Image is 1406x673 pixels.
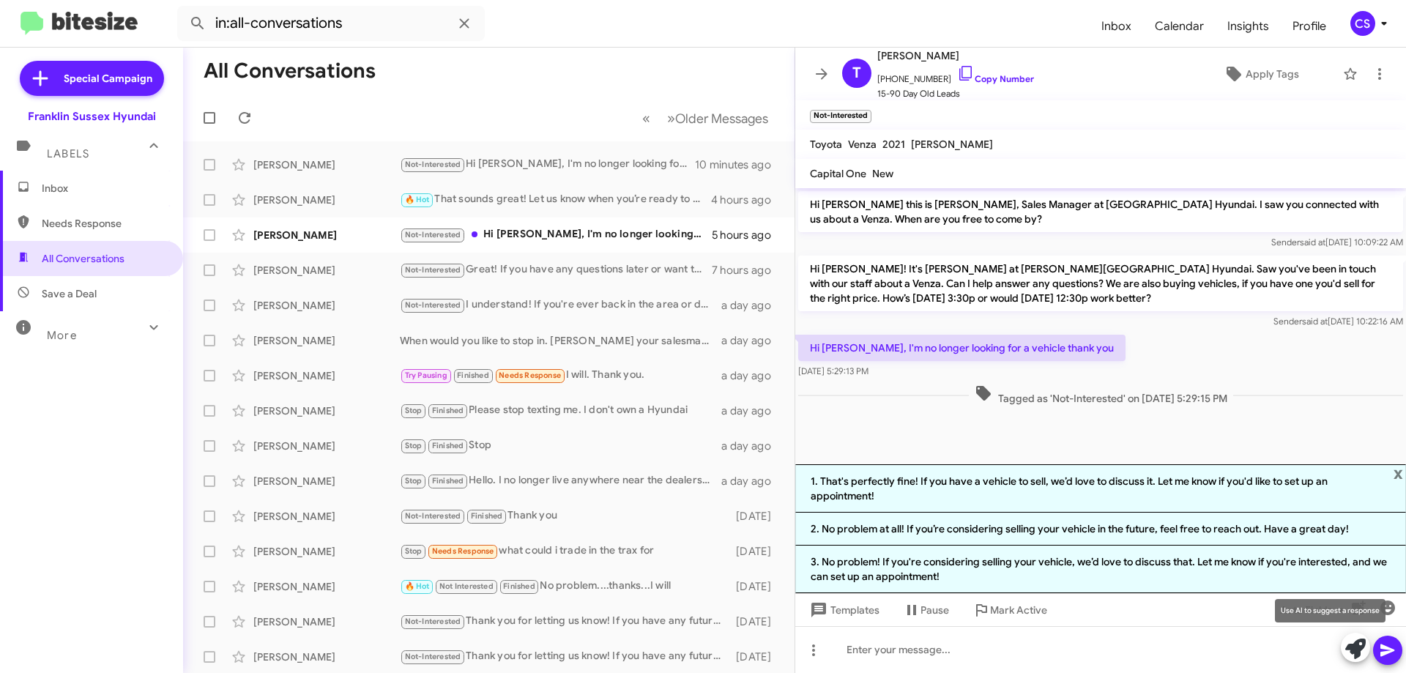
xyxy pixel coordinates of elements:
[721,404,783,418] div: a day ago
[877,64,1034,86] span: [PHONE_NUMBER]
[1350,11,1375,36] div: CS
[253,333,400,348] div: [PERSON_NAME]
[957,73,1034,84] a: Copy Number
[729,650,783,664] div: [DATE]
[810,110,871,123] small: Not-Interested
[400,402,721,419] div: Please stop texting me. I don't own a Hyundai
[405,265,461,275] span: Not-Interested
[405,371,447,380] span: Try Pausing
[405,230,461,239] span: Not-Interested
[990,597,1047,623] span: Mark Active
[1090,5,1143,48] a: Inbox
[405,195,430,204] span: 🔥 Hot
[400,578,729,595] div: No problem....thanks...I will
[20,61,164,96] a: Special Campaign
[711,193,783,207] div: 4 hours ago
[729,614,783,629] div: [DATE]
[400,156,695,173] div: Hi [PERSON_NAME], I'm no longer looking for a vehicle thank you
[253,368,400,383] div: [PERSON_NAME]
[882,138,905,151] span: 2021
[721,298,783,313] div: a day ago
[405,476,423,486] span: Stop
[432,406,464,415] span: Finished
[1302,316,1328,327] span: said at
[503,581,535,591] span: Finished
[400,472,721,489] div: Hello. I no longer live anywhere near the dealership. Is it possible to remove me from your marke...
[499,371,561,380] span: Needs Response
[891,597,961,623] button: Pause
[961,597,1059,623] button: Mark Active
[253,614,400,629] div: [PERSON_NAME]
[400,543,729,559] div: what could i trade in the trax for
[872,167,893,180] span: New
[807,597,879,623] span: Templates
[1143,5,1216,48] a: Calendar
[712,263,783,278] div: 7 hours ago
[1300,237,1325,248] span: said at
[253,404,400,418] div: [PERSON_NAME]
[471,511,503,521] span: Finished
[1338,11,1390,36] button: CS
[658,103,777,133] button: Next
[42,181,166,196] span: Inbox
[1216,5,1281,48] a: Insights
[721,333,783,348] div: a day ago
[798,191,1403,232] p: Hi [PERSON_NAME] this is [PERSON_NAME], Sales Manager at [GEOGRAPHIC_DATA] Hyundai. I saw you con...
[729,544,783,559] div: [DATE]
[28,109,156,124] div: Franklin Sussex Hyundai
[432,441,464,450] span: Finished
[400,226,712,243] div: Hi [PERSON_NAME], I'm no longer looking. Thanks
[795,513,1406,546] li: 2. No problem at all! If you’re considering selling your vehicle in the future, feel free to reac...
[432,546,494,556] span: Needs Response
[1273,316,1403,327] span: Sender [DATE] 10:22:16 AM
[400,437,721,454] div: Stop
[695,157,783,172] div: 10 minutes ago
[253,228,400,242] div: [PERSON_NAME]
[675,111,768,127] span: Older Messages
[729,509,783,524] div: [DATE]
[253,544,400,559] div: [PERSON_NAME]
[920,597,949,623] span: Pause
[253,263,400,278] div: [PERSON_NAME]
[877,86,1034,101] span: 15-90 Day Old Leads
[405,546,423,556] span: Stop
[47,329,77,342] span: More
[848,138,877,151] span: Venza
[400,507,729,524] div: Thank you
[47,147,89,160] span: Labels
[405,581,430,591] span: 🔥 Hot
[64,71,152,86] span: Special Campaign
[969,384,1233,406] span: Tagged as 'Not-Interested' on [DATE] 5:29:15 PM
[400,613,729,630] div: Thank you for letting us know! If you have any future car needs or changes, feel free to reach ou...
[877,47,1034,64] span: [PERSON_NAME]
[1281,5,1338,48] a: Profile
[1186,61,1336,87] button: Apply Tags
[795,546,1406,593] li: 3. No problem! If you're considering selling your vehicle, we’d love to discuss that. Let me know...
[439,581,494,591] span: Not Interested
[405,160,461,169] span: Not-Interested
[405,617,461,626] span: Not-Interested
[721,474,783,488] div: a day ago
[1275,599,1385,622] div: Use AI to suggest a response
[457,371,489,380] span: Finished
[253,650,400,664] div: [PERSON_NAME]
[253,193,400,207] div: [PERSON_NAME]
[400,191,711,208] div: That sounds great! Let us know when you’re ready to chat. We look forward to helping you with you...
[177,6,485,41] input: Search
[721,439,783,453] div: a day ago
[400,297,721,313] div: I understand! If you're ever back in the area or decide to sell your vehicle, feel free to reach ...
[400,261,712,278] div: Great! If you have any questions later or want to schedule an appointment to discuss your vehicle...
[432,476,464,486] span: Finished
[667,109,675,127] span: »
[642,109,650,127] span: «
[400,333,721,348] div: When would you like to stop in. [PERSON_NAME] your salesman will help out and show you some of th...
[400,648,729,665] div: Thank you for letting us know! If you have any future car needs or changes, feel free to reach ou...
[42,286,97,301] span: Save a Deal
[852,62,861,85] span: T
[42,216,166,231] span: Needs Response
[253,298,400,313] div: [PERSON_NAME]
[1394,464,1403,482] span: x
